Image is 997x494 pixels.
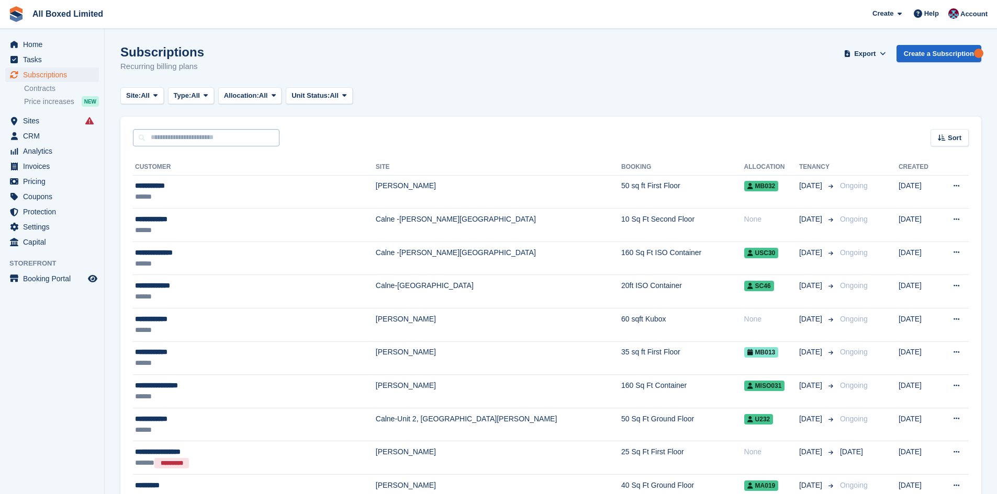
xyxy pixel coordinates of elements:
[621,159,744,176] th: Booking
[23,271,86,286] span: Booking Portal
[85,117,94,125] i: Smart entry sync failures have occurred
[621,341,744,375] td: 35 sq ft First Floor
[899,341,939,375] td: [DATE]
[23,204,86,219] span: Protection
[5,113,99,128] a: menu
[376,441,621,475] td: [PERSON_NAME]
[621,375,744,408] td: 160 Sq Ft Container
[376,242,621,275] td: Calne -[PERSON_NAME][GEOGRAPHIC_DATA]
[744,446,799,457] div: None
[840,481,868,489] span: Ongoing
[5,37,99,52] a: menu
[5,159,99,174] a: menu
[24,84,99,94] a: Contracts
[23,37,86,52] span: Home
[82,96,99,107] div: NEW
[840,315,868,323] span: Ongoing
[744,159,799,176] th: Allocation
[621,408,744,441] td: 50 Sq Ft Ground Floor
[854,49,876,59] span: Export
[126,90,141,101] span: Site:
[842,45,888,62] button: Export
[5,144,99,158] a: menu
[897,45,981,62] a: Create a Subscription
[120,45,204,59] h1: Subscriptions
[621,242,744,275] td: 160 Sq Ft ISO Container
[259,90,268,101] span: All
[744,347,779,358] span: MB013
[23,220,86,234] span: Settings
[5,271,99,286] a: menu
[5,235,99,249] a: menu
[621,441,744,475] td: 25 Sq Ft First Floor
[168,87,214,105] button: Type: All
[840,348,868,356] span: Ongoing
[224,90,259,101] span: Allocation:
[899,175,939,209] td: [DATE]
[948,133,961,143] span: Sort
[744,214,799,225] div: None
[5,129,99,143] a: menu
[133,159,376,176] th: Customer
[23,235,86,249] span: Capital
[23,189,86,204] span: Coupons
[899,375,939,408] td: [DATE]
[5,189,99,204] a: menu
[974,49,983,58] div: Tooltip anchor
[799,446,824,457] span: [DATE]
[840,248,868,257] span: Ongoing
[8,6,24,22] img: stora-icon-8386f47178a22dfd0bd8f6a31ec36ba5ce8667c1dd55bd0f319d3a0aa187defe.svg
[28,5,107,22] a: All Boxed Limited
[9,258,104,269] span: Storefront
[24,96,99,107] a: Price increases NEW
[286,87,352,105] button: Unit Status: All
[191,90,200,101] span: All
[840,215,868,223] span: Ongoing
[799,280,824,291] span: [DATE]
[621,308,744,342] td: 60 sqft Kubox
[799,480,824,491] span: [DATE]
[292,90,330,101] span: Unit Status:
[799,314,824,325] span: [DATE]
[376,375,621,408] td: [PERSON_NAME]
[120,87,164,105] button: Site: All
[621,209,744,242] td: 10 Sq Ft Second Floor
[840,415,868,423] span: Ongoing
[872,8,893,19] span: Create
[799,413,824,424] span: [DATE]
[5,220,99,234] a: menu
[23,144,86,158] span: Analytics
[376,209,621,242] td: Calne -[PERSON_NAME][GEOGRAPHIC_DATA]
[840,447,863,456] span: [DATE]
[840,281,868,290] span: Ongoing
[744,414,774,424] span: U232
[23,174,86,189] span: Pricing
[621,275,744,308] td: 20ft ISO Container
[174,90,192,101] span: Type:
[376,308,621,342] td: [PERSON_NAME]
[799,214,824,225] span: [DATE]
[948,8,959,19] img: Eliza Goss
[120,61,204,73] p: Recurring billing plans
[376,275,621,308] td: Calne-[GEOGRAPHIC_DATA]
[799,159,836,176] th: Tenancy
[840,381,868,389] span: Ongoing
[621,175,744,209] td: 50 sq ft First Floor
[899,275,939,308] td: [DATE]
[23,113,86,128] span: Sites
[799,180,824,191] span: [DATE]
[899,408,939,441] td: [DATE]
[899,242,939,275] td: [DATE]
[23,52,86,67] span: Tasks
[799,380,824,391] span: [DATE]
[86,272,99,285] a: Preview store
[799,347,824,358] span: [DATE]
[899,159,939,176] th: Created
[744,281,774,291] span: SC46
[218,87,282,105] button: Allocation: All
[5,174,99,189] a: menu
[141,90,150,101] span: All
[899,308,939,342] td: [DATE]
[799,247,824,258] span: [DATE]
[840,181,868,190] span: Ongoing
